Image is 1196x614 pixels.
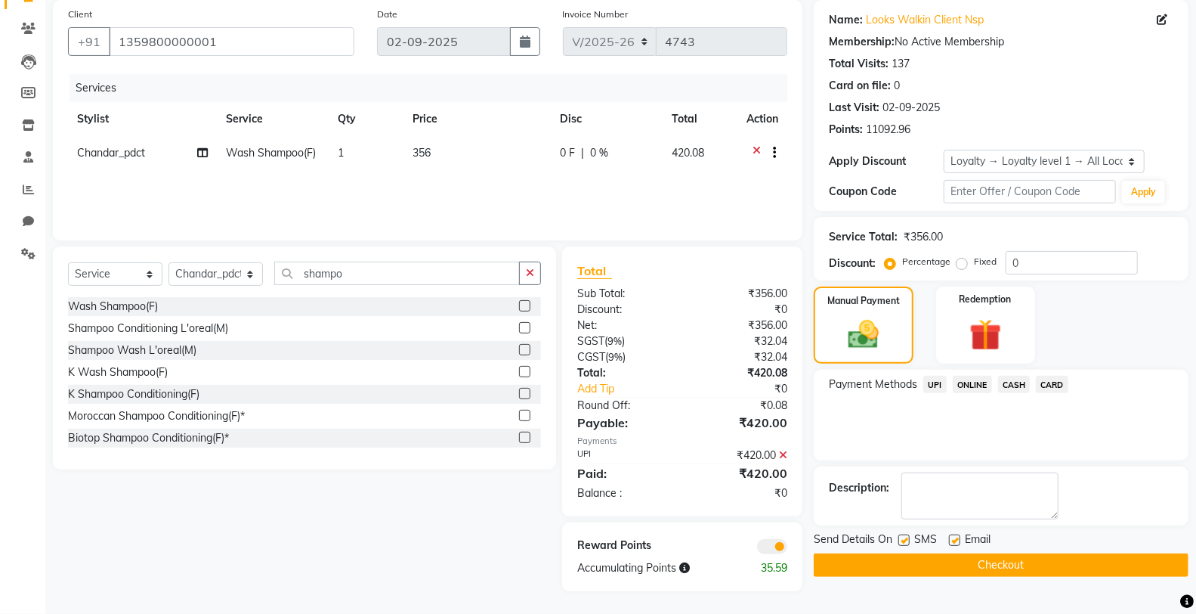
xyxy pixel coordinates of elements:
div: Payments [577,435,787,448]
button: Apply [1122,181,1165,203]
div: ₹32.04 [682,333,799,349]
div: Discount: [566,302,682,318]
label: Date [377,8,397,21]
span: 0 F [560,145,575,161]
div: ₹32.04 [682,349,799,365]
label: Redemption [960,293,1012,306]
th: Disc [551,102,662,136]
div: 0 [894,78,900,94]
div: Balance : [566,485,682,501]
label: Client [68,8,92,21]
span: UPI [923,376,947,393]
span: 0 % [590,145,608,161]
div: Shampoo Conditioning L'oreal(M) [68,321,228,336]
div: ( ) [566,349,682,365]
div: Biotop Shampoo Conditioning(F)* [68,430,229,446]
div: Paid: [566,464,682,482]
img: _gift.svg [960,315,1012,355]
span: 356 [413,146,431,160]
div: Moroccan Shampoo Conditioning(F)* [68,408,245,424]
input: Enter Offer / Coupon Code [944,180,1116,203]
div: ₹356.00 [682,318,799,333]
div: Reward Points [566,538,682,554]
div: Shampoo Wash L'oreal(M) [68,343,196,358]
div: Card on file: [829,78,891,94]
div: Coupon Code [829,184,944,200]
div: Round Off: [566,398,682,414]
span: 9% [607,335,622,347]
label: Invoice Number [563,8,629,21]
div: Net: [566,318,682,333]
div: Services [70,74,799,102]
span: 9% [608,351,623,363]
span: SGST [577,334,604,348]
span: 1 [338,146,344,160]
a: Add Tip [566,381,701,397]
div: UPI [566,448,682,464]
div: Accumulating Points [566,560,740,576]
div: K Shampoo Conditioning(F) [68,386,199,402]
div: Apply Discount [829,153,944,169]
div: Last Visit: [829,100,879,116]
div: ₹0 [682,302,799,318]
div: ( ) [566,333,682,349]
input: Search by Name/Mobile/Email/Code [109,27,354,56]
th: Qty [329,102,403,136]
th: Service [217,102,329,136]
span: CARD [1036,376,1068,393]
div: Points: [829,122,863,138]
th: Action [737,102,787,136]
span: 420.08 [672,146,704,160]
div: Payable: [566,414,682,432]
th: Total [663,102,737,136]
span: Wash Shampoo(F) [226,146,316,160]
div: ₹356.00 [904,229,943,245]
label: Manual Payment [827,294,900,308]
span: | [581,145,584,161]
div: 02-09-2025 [882,100,940,116]
div: Service Total: [829,229,898,245]
span: Email [965,532,990,550]
img: _cash.svg [839,317,889,352]
span: CASH [998,376,1031,393]
span: CGST [577,350,605,364]
span: SMS [914,532,937,550]
div: ₹0 [702,381,799,397]
span: Total [577,263,612,279]
label: Fixed [974,255,997,268]
div: ₹420.00 [682,414,799,432]
div: Wash Shampoo(F) [68,299,158,315]
div: Name: [829,12,863,28]
div: 11092.96 [866,122,910,138]
div: Sub Total: [566,286,682,302]
div: Membership: [829,34,895,50]
div: Description: [829,480,889,496]
div: Total: [566,365,682,381]
div: ₹0.08 [682,398,799,414]
div: Total Visits: [829,56,889,72]
th: Price [403,102,552,136]
span: Send Details On [814,532,892,550]
div: 137 [892,56,910,72]
span: Chandar_pdct [77,146,145,160]
div: ₹420.00 [682,464,799,482]
th: Stylist [68,102,217,136]
div: ₹420.00 [682,448,799,464]
label: Percentage [902,255,950,268]
div: ₹356.00 [682,286,799,302]
input: Search or Scan [274,262,520,285]
span: ONLINE [953,376,992,393]
a: Looks Walkin Client Nsp [866,12,984,28]
div: ₹0 [682,485,799,501]
button: +91 [68,27,110,56]
div: ₹420.08 [682,365,799,381]
div: K Wash Shampoo(F) [68,364,168,380]
div: No Active Membership [829,34,1173,50]
div: 35.59 [740,560,799,576]
button: Checkout [814,554,1188,577]
div: Discount: [829,256,876,271]
span: Payment Methods [829,377,917,392]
